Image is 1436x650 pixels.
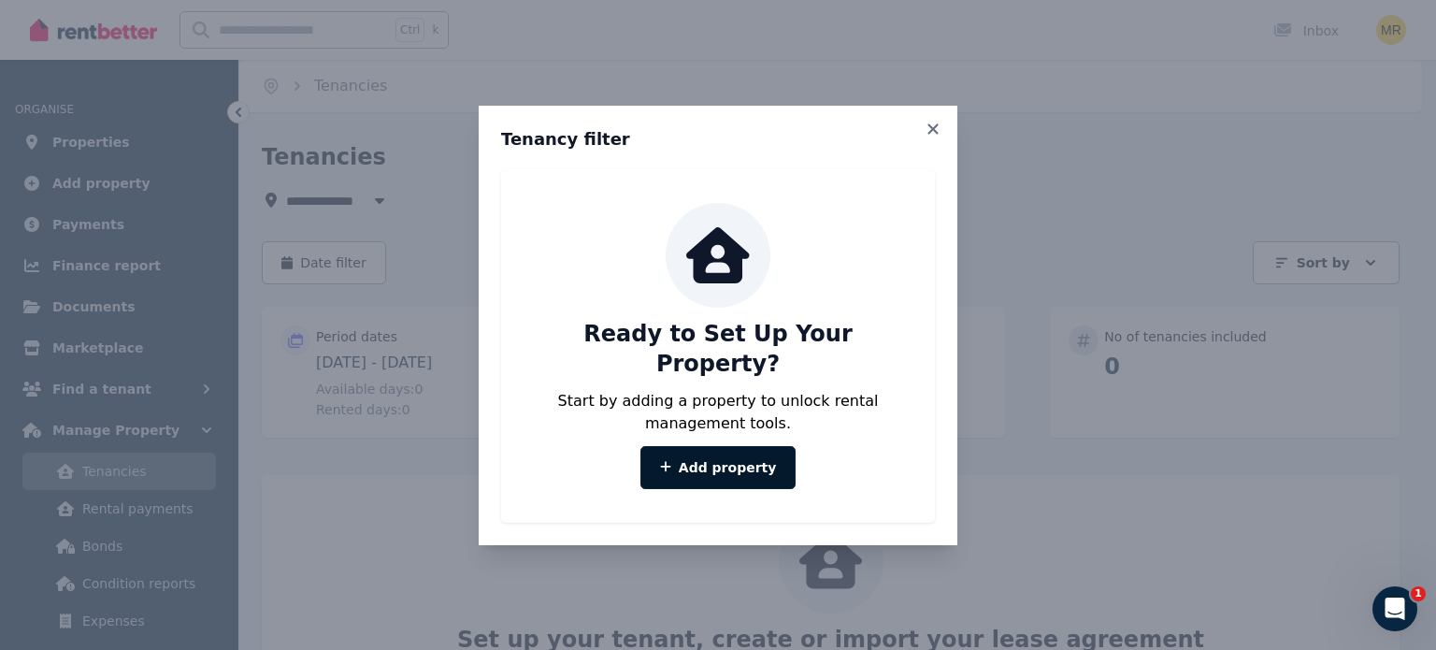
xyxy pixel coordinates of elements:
h3: Tenancy filter [501,128,935,151]
p: Ready to Set Up Your Property? [520,319,916,379]
iframe: Intercom live chat [1372,586,1417,631]
a: Add property [640,446,797,489]
p: Start by adding a property to unlock rental management tools. [520,390,916,435]
span: 1 [1411,586,1426,601]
